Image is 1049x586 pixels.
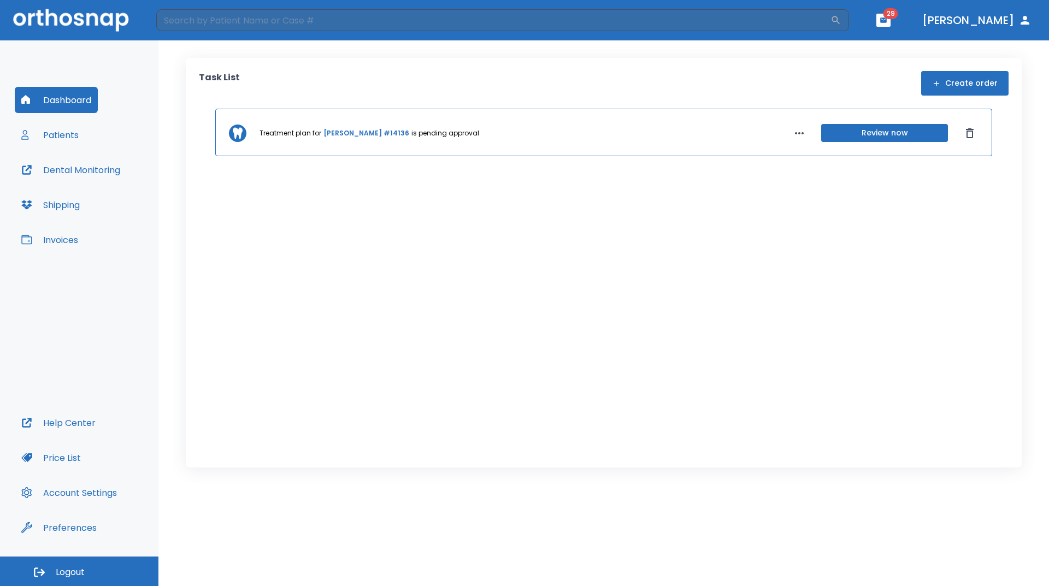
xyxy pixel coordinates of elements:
a: [PERSON_NAME] #14136 [323,128,409,138]
button: Dashboard [15,87,98,113]
button: Shipping [15,192,86,218]
p: Treatment plan for [260,128,321,138]
button: Invoices [15,227,85,253]
p: is pending approval [411,128,479,138]
div: Tooltip anchor [95,523,104,532]
img: Orthosnap [13,9,129,31]
p: Task List [199,71,240,96]
button: [PERSON_NAME] [918,10,1036,30]
button: Dental Monitoring [15,157,127,183]
span: 29 [883,8,898,19]
button: Create order [921,71,1009,96]
button: Patients [15,122,85,148]
button: Review now [821,124,948,142]
button: Dismiss [961,125,979,142]
button: Account Settings [15,480,123,506]
button: Help Center [15,410,102,436]
button: Price List [15,445,87,471]
span: Logout [56,566,85,578]
input: Search by Patient Name or Case # [156,9,830,31]
button: Preferences [15,514,103,541]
